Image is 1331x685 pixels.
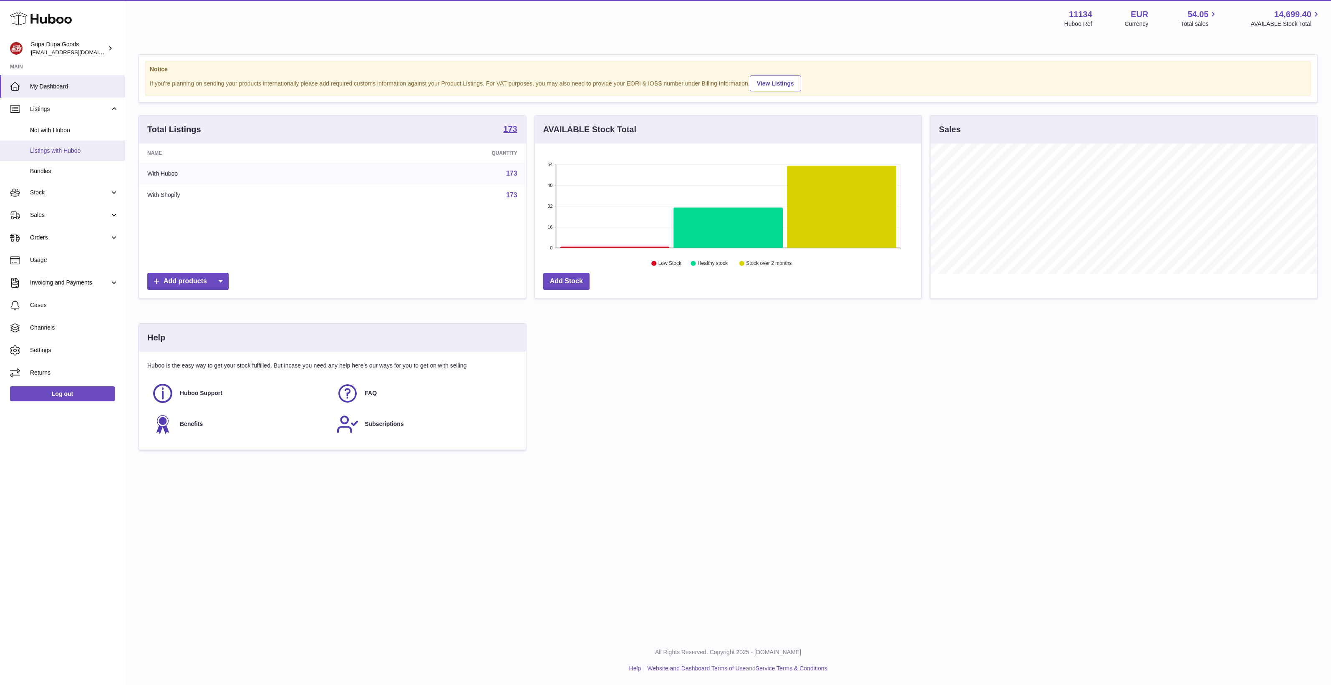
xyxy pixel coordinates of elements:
[348,144,526,163] th: Quantity
[30,234,110,242] span: Orders
[1250,20,1321,28] span: AVAILABLE Stock Total
[10,42,23,55] img: internalAdmin-11134@internal.huboo.com
[1250,9,1321,28] a: 14,699.40 AVAILABLE Stock Total
[1069,9,1092,20] strong: 11134
[547,162,552,167] text: 64
[150,74,1306,91] div: If you're planning on sending your products internationally please add required customs informati...
[547,183,552,188] text: 48
[1181,20,1218,28] span: Total sales
[506,170,517,177] a: 173
[939,124,960,135] h3: Sales
[31,40,106,56] div: Supa Dupa Goods
[151,382,328,405] a: Huboo Support
[336,382,513,405] a: FAQ
[756,665,827,672] a: Service Terms & Conditions
[1181,9,1218,28] a: 54.05 Total sales
[180,389,222,397] span: Huboo Support
[1064,20,1092,28] div: Huboo Ref
[1131,9,1148,20] strong: EUR
[30,279,110,287] span: Invoicing and Payments
[658,261,682,267] text: Low Stock
[365,389,377,397] span: FAQ
[30,147,118,155] span: Listings with Huboo
[30,301,118,309] span: Cases
[365,420,403,428] span: Subscriptions
[139,144,348,163] th: Name
[30,167,118,175] span: Bundles
[547,224,552,229] text: 16
[151,413,328,436] a: Benefits
[750,76,801,91] a: View Listings
[547,204,552,209] text: 32
[30,83,118,91] span: My Dashboard
[30,256,118,264] span: Usage
[746,261,792,267] text: Stock over 2 months
[30,105,110,113] span: Listings
[698,261,728,267] text: Healthy stock
[629,665,641,672] a: Help
[1125,20,1149,28] div: Currency
[506,191,517,199] a: 173
[503,125,517,133] strong: 173
[550,245,552,250] text: 0
[30,369,118,377] span: Returns
[150,65,1306,73] strong: Notice
[1187,9,1208,20] span: 54.05
[647,665,746,672] a: Website and Dashboard Terms of Use
[30,211,110,219] span: Sales
[644,665,827,672] li: and
[10,386,115,401] a: Log out
[503,125,517,135] a: 173
[543,124,636,135] h3: AVAILABLE Stock Total
[147,332,165,343] h3: Help
[147,273,229,290] a: Add products
[139,184,348,206] td: With Shopify
[180,420,203,428] span: Benefits
[30,324,118,332] span: Channels
[147,124,201,135] h3: Total Listings
[31,49,123,55] span: [EMAIL_ADDRESS][DOMAIN_NAME]
[30,346,118,354] span: Settings
[139,163,348,184] td: With Huboo
[132,648,1324,656] p: All Rights Reserved. Copyright 2025 - [DOMAIN_NAME]
[1274,9,1311,20] span: 14,699.40
[30,126,118,134] span: Not with Huboo
[30,189,110,196] span: Stock
[543,273,590,290] a: Add Stock
[147,362,517,370] p: Huboo is the easy way to get your stock fulfilled. But incase you need any help here's our ways f...
[336,413,513,436] a: Subscriptions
